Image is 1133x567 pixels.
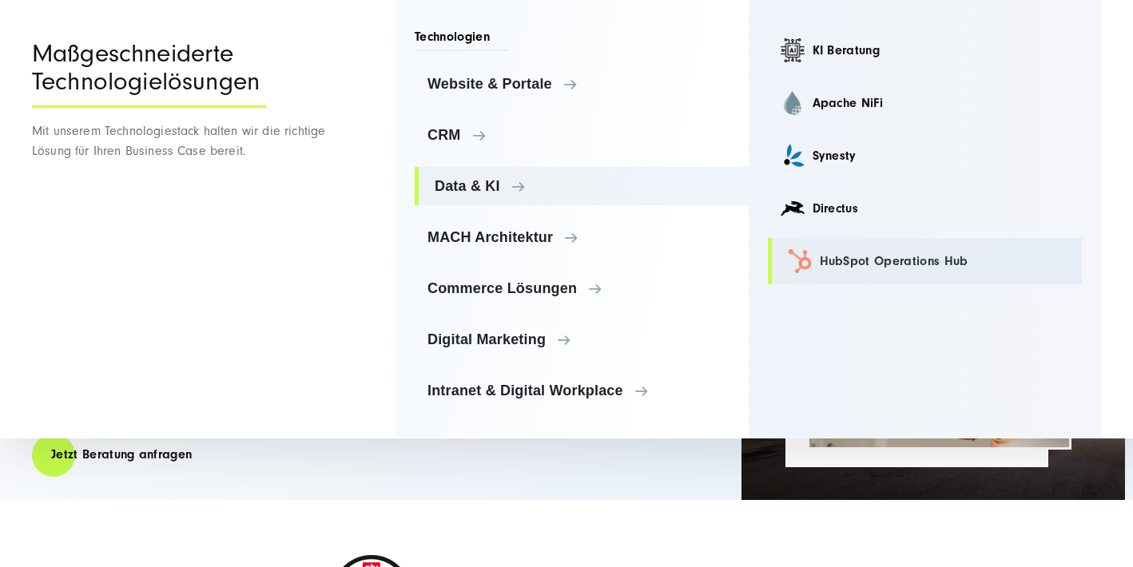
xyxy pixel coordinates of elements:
[427,331,736,347] span: Digital Marketing
[32,432,211,478] a: Jetzt Beratung anfragen
[415,28,509,51] span: Technologien
[415,167,749,205] a: Data & KI
[435,178,736,194] span: Data & KI
[415,116,749,154] a: CRM
[427,229,736,245] span: MACH Architektur
[427,127,736,143] span: CRM
[768,27,1083,73] a: KI Beratung
[415,218,749,256] a: MACH Architektur
[415,65,749,103] a: Website & Portale
[32,40,266,108] div: Maßgeschneiderte Technologielösungen
[768,80,1083,126] a: Apache NiFi
[32,121,332,161] p: Mit unserem Technologiestack halten wir die richtige Lösung für Ihren Business Case bereit.
[768,133,1083,179] a: Synesty
[415,320,749,359] a: Digital Marketing
[427,76,736,92] span: Website & Portale
[415,269,749,307] a: Commerce Lösungen
[427,383,736,398] span: Intranet & Digital Workplace
[427,280,736,296] span: Commerce Lösungen
[768,238,1083,284] a: HubSpot Operations Hub
[768,185,1083,232] a: Directus
[415,371,749,410] a: Intranet & Digital Workplace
